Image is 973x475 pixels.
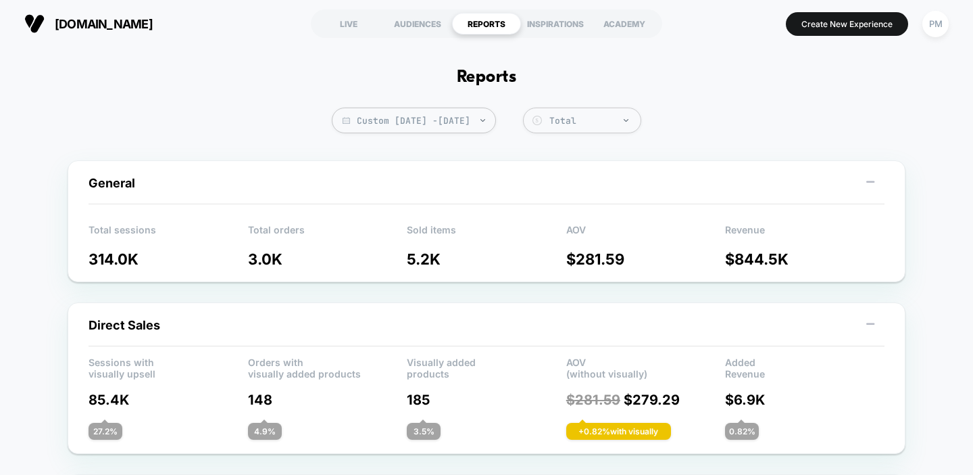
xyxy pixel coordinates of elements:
p: Sold items [407,224,566,244]
button: [DOMAIN_NAME] [20,13,157,35]
p: Added Revenue [725,357,884,377]
p: $ 6.9K [725,392,884,408]
span: Custom [DATE] - [DATE] [332,108,496,133]
span: General [89,176,135,190]
div: 0.82 % [725,423,759,440]
p: $ 279.29 [566,392,726,408]
p: 185 [407,392,566,408]
span: $ 281.59 [566,392,620,408]
div: AUDIENCES [383,13,452,35]
tspan: $ [535,117,539,124]
p: Total sessions [89,224,248,244]
div: LIVE [314,13,383,35]
p: 314.0K [89,250,248,268]
span: Direct Sales [89,318,160,332]
h1: Reports [457,68,516,87]
div: 4.9 % [248,423,282,440]
p: 5.2K [407,250,566,268]
p: AOV (without visually) [566,357,726,377]
button: Create New Experience [786,12,908,36]
div: Total [549,115,634,127]
div: 3.5 % [407,423,441,440]
div: + 0.82 % with visually [566,423,671,440]
div: REPORTS [452,13,521,35]
p: 3.0K [248,250,407,268]
p: Visually added products [407,357,566,377]
img: end [480,119,485,122]
div: INSPIRATIONS [521,13,590,35]
img: end [624,119,628,122]
p: $ 844.5K [725,250,884,268]
p: 148 [248,392,407,408]
span: [DOMAIN_NAME] [55,17,153,31]
div: 27.2 % [89,423,122,440]
p: Revenue [725,224,884,244]
button: PM [918,10,953,38]
p: Sessions with visually upsell [89,357,248,377]
p: $ 281.59 [566,250,726,268]
div: ACADEMY [590,13,659,35]
p: Orders with visually added products [248,357,407,377]
p: Total orders [248,224,407,244]
div: PM [922,11,949,37]
img: calendar [343,117,350,124]
p: 85.4K [89,392,248,408]
img: Visually logo [24,14,45,34]
p: AOV [566,224,726,244]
